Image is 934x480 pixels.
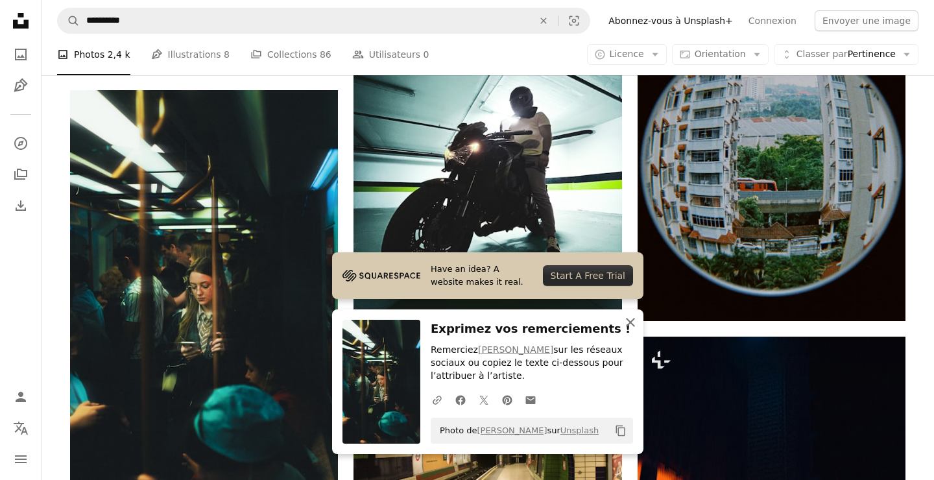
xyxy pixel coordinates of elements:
span: 8 [224,47,230,62]
a: une personne assise sur une moto dans un garage de stationnement [353,162,621,173]
a: [PERSON_NAME] [478,344,553,355]
img: Vue d’un bâtiment à travers une lentille fisheye [638,12,905,321]
h3: Exprimez vos remerciements ! [431,320,633,339]
span: 86 [320,47,331,62]
button: Orientation [672,44,769,65]
span: 0 [424,47,429,62]
a: Partagez-leFacebook [449,387,472,413]
a: Explorer [8,130,34,156]
form: Rechercher des visuels sur tout le site [57,8,590,34]
span: Licence [610,49,644,59]
div: Start A Free Trial [543,265,633,286]
a: [PERSON_NAME] [477,426,547,435]
a: Collections 86 [250,34,331,75]
button: Langue [8,415,34,441]
a: Illustrations [8,73,34,99]
span: Pertinence [796,48,896,61]
span: Photo de sur [433,420,599,441]
a: Partagez-leTwitter [472,387,496,413]
a: Accueil — Unsplash [8,8,34,36]
a: Have an idea? A website makes it real.Start A Free Trial [332,252,643,299]
button: Recherche de visuels [558,8,590,33]
a: Un groupe de personnes dans une rame de métro [70,285,338,297]
a: Photos [8,42,34,67]
a: Abonnez-vous à Unsplash+ [601,10,741,31]
button: Effacer [529,8,558,33]
a: Partager par mail [519,387,542,413]
button: Licence [587,44,667,65]
span: Orientation [695,49,746,59]
button: Envoyer une image [815,10,918,31]
span: Classer par [796,49,848,59]
a: Connexion / S’inscrire [8,384,34,410]
span: Have an idea? A website makes it real. [431,263,533,289]
img: file-1705255347840-230a6ab5bca9image [342,266,420,285]
a: Vue d’un bâtiment à travers une lentille fisheye [638,161,905,173]
a: Partagez-lePinterest [496,387,519,413]
a: Utilisateurs 0 [352,34,429,75]
button: Rechercher sur Unsplash [58,8,80,33]
a: Illustrations 8 [151,34,230,75]
a: Historique de téléchargement [8,193,34,219]
p: Remerciez sur les réseaux sociaux ou copiez le texte ci-dessous pour l’attribuer à l’artiste. [431,344,633,383]
a: Unsplash [560,426,599,435]
button: Menu [8,446,34,472]
a: Collections [8,162,34,187]
button: Classer parPertinence [774,44,918,65]
button: Copier dans le presse-papier [610,420,632,442]
a: chemin de fer vide [353,446,621,457]
a: Connexion [741,10,804,31]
